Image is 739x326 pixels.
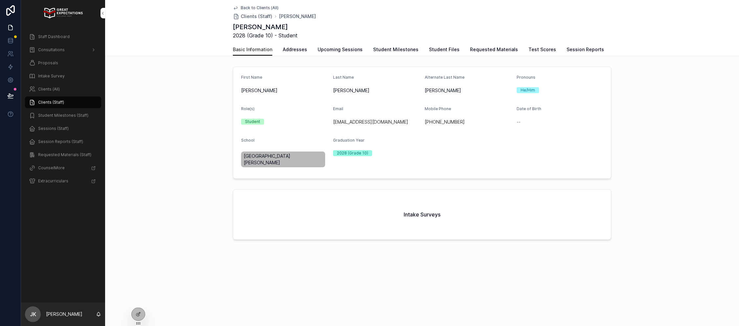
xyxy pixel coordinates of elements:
a: Test Scores [528,44,556,57]
span: School [241,138,255,143]
p: [PERSON_NAME] [46,311,82,317]
div: Student [245,119,260,125]
span: CounselMore [38,165,65,171]
a: Clients (All) [25,83,101,95]
a: Student Milestones (Staff) [25,110,101,121]
span: Session Reports (Staff) [38,139,83,144]
span: Student Files [429,46,459,53]
span: Staff Dashboard [38,34,70,39]
a: Back to Clients (All) [233,5,279,10]
span: Addresses [283,46,307,53]
a: Extracurriculars [25,175,101,187]
a: Proposals [25,57,101,69]
a: Consultations [25,44,101,56]
a: CounselMore [25,162,101,174]
span: Pronouns [517,75,535,80]
a: Student Milestones [373,44,418,57]
img: App logo [43,8,82,18]
span: First Name [241,75,262,80]
a: Upcoming Sessions [318,44,363,57]
a: [PHONE_NUMBER] [425,119,465,125]
span: Basic Information [233,46,272,53]
a: [PERSON_NAME] [279,13,316,20]
a: Session Reports (Staff) [25,136,101,148]
span: Student Milestones (Staff) [38,113,88,118]
div: scrollable content [21,26,105,195]
span: [PERSON_NAME] [425,87,511,94]
span: Email [333,106,343,111]
a: Requested Materials [470,44,518,57]
div: 2028 (Grade 10) [337,150,368,156]
span: Upcoming Sessions [318,46,363,53]
a: Intake Survey [25,70,101,82]
span: Graduation Year [333,138,365,143]
a: Session Reports [567,44,604,57]
a: Clients (Staff) [233,13,272,20]
span: JK [30,310,36,318]
span: Alternate Last Name [425,75,464,80]
span: [PERSON_NAME] [333,87,420,94]
a: [EMAIL_ADDRESS][DOMAIN_NAME] [333,119,408,125]
span: Last Name [333,75,354,80]
span: [PERSON_NAME] [241,87,328,94]
span: Proposals [38,60,58,66]
span: Test Scores [528,46,556,53]
a: Staff Dashboard [25,31,101,43]
span: Clients (All) [38,87,60,92]
span: Session Reports [567,46,604,53]
a: Basic Information [233,44,272,56]
a: Student Files [429,44,459,57]
span: Extracurriculars [38,178,68,184]
span: Back to Clients (All) [241,5,279,10]
a: Requested Materials (Staff) [25,149,101,161]
a: Clients (Staff) [25,96,101,108]
span: Requested Materials [470,46,518,53]
a: Sessions (Staff) [25,123,101,134]
div: He/Him [521,87,535,93]
span: Clients (Staff) [241,13,272,20]
span: Role(s) [241,106,255,111]
span: Sessions (Staff) [38,126,69,131]
span: 2028 (Grade 10) - Student [233,31,298,39]
span: Consultations [38,47,65,52]
span: Student Milestones [373,46,418,53]
span: -- [517,119,521,125]
span: Intake Survey [38,73,65,79]
span: [GEOGRAPHIC_DATA][PERSON_NAME] [244,153,323,166]
a: Addresses [283,44,307,57]
span: Requested Materials (Staff) [38,152,91,157]
span: Date of Birth [517,106,541,111]
h1: [PERSON_NAME] [233,22,298,31]
h2: Intake Surveys [404,211,440,218]
span: Mobile Phone [425,106,451,111]
span: Clients (Staff) [38,100,64,105]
